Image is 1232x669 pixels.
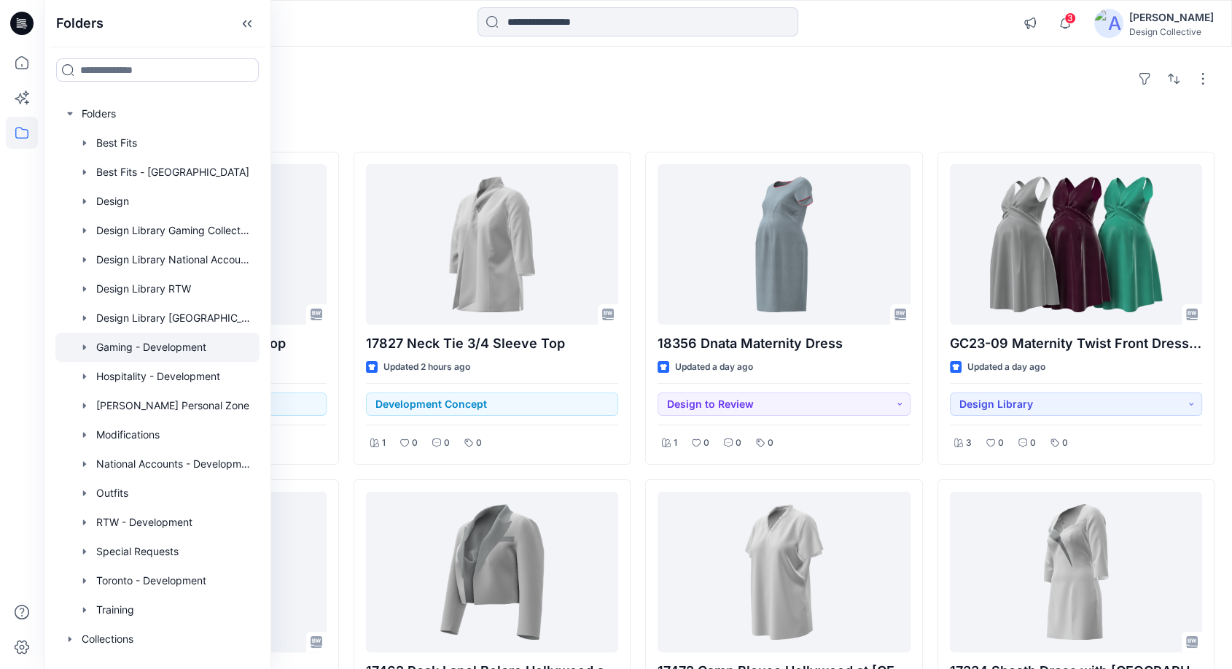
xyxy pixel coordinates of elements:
p: 1 [674,436,677,451]
h4: Styles [61,120,1215,137]
p: GC23-09 Maternity Twist Front Dress_In Progress [950,333,1203,354]
p: 0 [412,436,418,451]
p: 0 [736,436,741,451]
a: 17334 Sheath Dress with Lapel Resorts World NYC [950,492,1203,652]
p: 18356 Dnata Maternity Dress [658,333,911,354]
p: 17827 Neck Tie 3/4 Sleeve Top [366,333,619,354]
span: 3 [1064,12,1076,24]
a: GC23-09 Maternity Twist Front Dress_In Progress [950,164,1203,325]
div: [PERSON_NAME] [1129,9,1214,26]
p: Updated 2 hours ago [383,360,470,375]
a: 18356 Dnata Maternity Dress [658,164,911,325]
img: avatar [1094,9,1123,38]
p: 0 [768,436,773,451]
p: 0 [1030,436,1036,451]
p: 0 [703,436,709,451]
a: 17462 Peak Lapel Bolero Hollywood at Pen National [366,492,619,652]
p: 1 [382,436,386,451]
div: Design Collective [1129,26,1214,37]
p: 0 [476,436,482,451]
a: 17472 Camp Blouse Hollywood at Pen National [658,492,911,652]
p: Updated a day ago [967,360,1045,375]
p: 3 [966,436,972,451]
p: 0 [1062,436,1068,451]
p: Updated a day ago [675,360,753,375]
p: 0 [998,436,1004,451]
a: 17827 Neck Tie 3/4 Sleeve Top [366,164,619,325]
p: 0 [444,436,450,451]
